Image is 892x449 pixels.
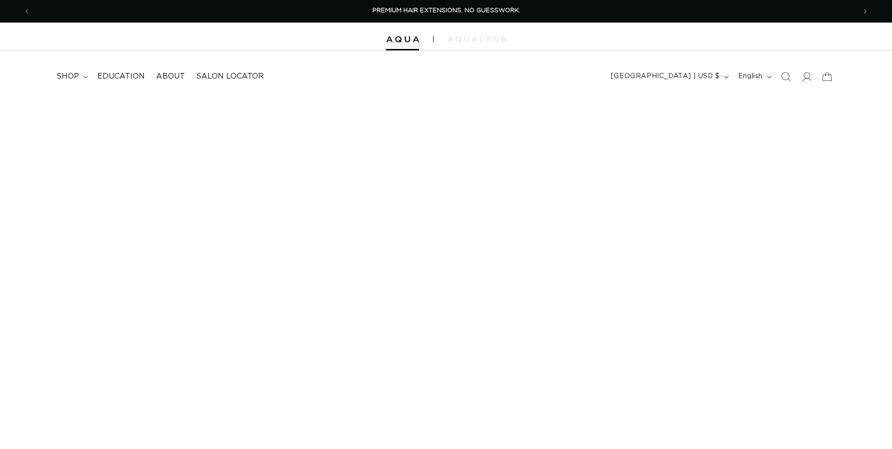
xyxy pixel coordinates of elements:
[56,72,79,81] span: shop
[605,68,733,86] button: [GEOGRAPHIC_DATA] | USD $
[196,72,264,81] span: Salon Locator
[738,72,763,81] span: English
[448,36,506,42] img: aqualyna.com
[775,66,796,87] summary: Search
[97,72,145,81] span: Education
[150,66,190,87] a: About
[386,36,419,43] img: Aqua Hair Extensions
[855,2,876,20] button: Next announcement
[51,66,92,87] summary: shop
[611,72,720,81] span: [GEOGRAPHIC_DATA] | USD $
[92,66,150,87] a: Education
[190,66,269,87] a: Salon Locator
[16,2,37,20] button: Previous announcement
[156,72,185,81] span: About
[372,8,520,14] span: PREMIUM HAIR EXTENSIONS. NO GUESSWORK.
[733,68,775,86] button: English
